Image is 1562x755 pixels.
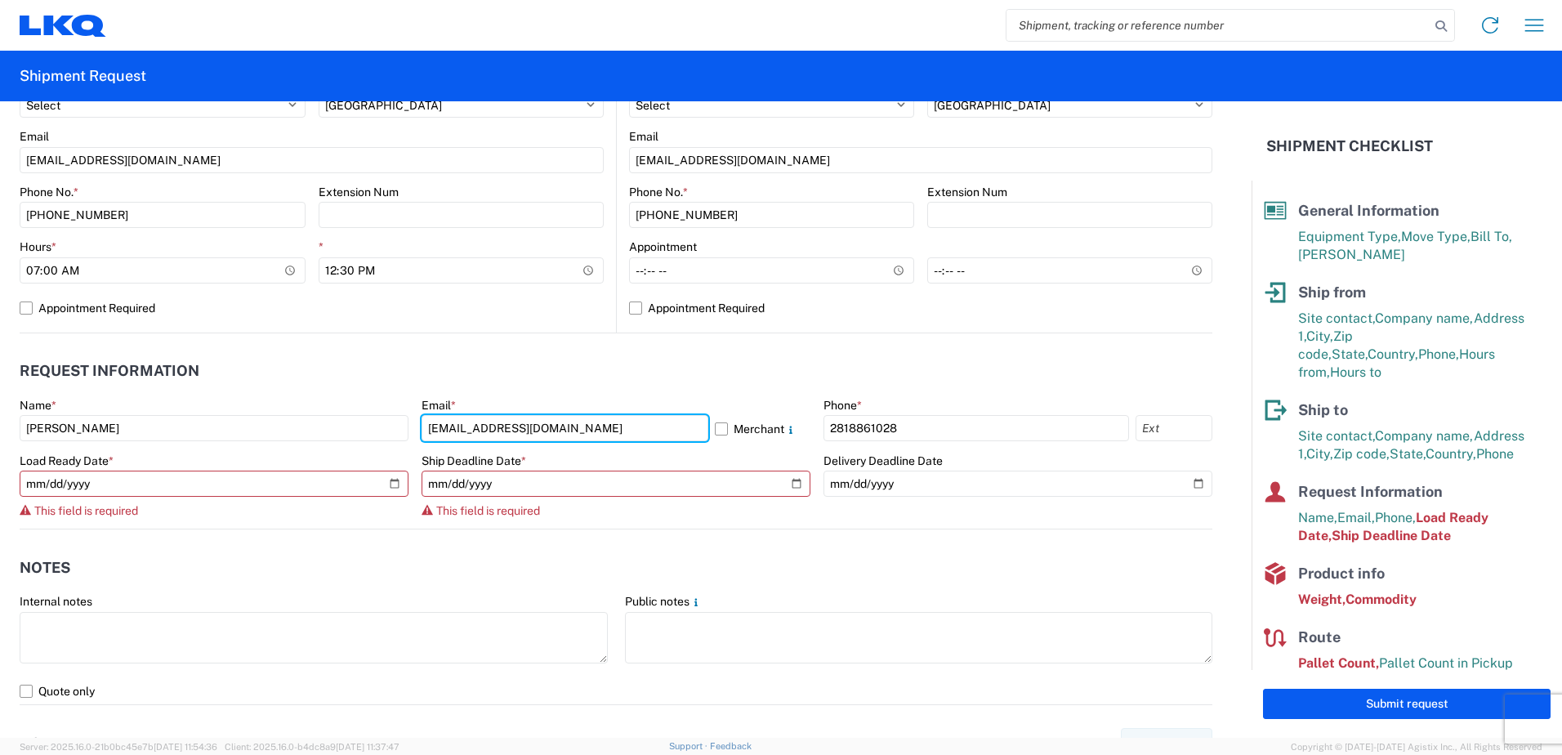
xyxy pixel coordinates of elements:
span: Hours to [1330,364,1381,380]
span: Route [1298,628,1341,646]
input: Ext [1136,415,1212,441]
span: Server: 2025.16.0-21b0bc45e7b [20,742,217,752]
label: Hours [20,239,56,254]
span: City, [1306,446,1333,462]
span: This field is required [436,504,540,517]
h2: Route [20,735,70,752]
h2: Request Information [20,363,199,379]
span: [PERSON_NAME] [1298,247,1405,262]
span: Copyright © [DATE]-[DATE] Agistix Inc., All Rights Reserved [1291,739,1542,754]
label: Internal notes [20,594,92,609]
span: [DATE] 11:37:47 [336,742,399,752]
label: Email [629,129,658,144]
span: Country, [1426,446,1476,462]
label: Email [422,398,456,413]
span: Pallet Count, [1298,655,1379,671]
label: Phone No. [629,185,688,199]
span: Phone, [1418,346,1459,362]
label: Ship Deadline Date [422,453,526,468]
h2: Shipment Request [20,66,146,86]
label: Delivery Deadline Date [823,453,943,468]
span: Site contact, [1298,428,1375,444]
span: Equipment Type, [1298,229,1401,244]
span: Phone, [1375,510,1416,525]
button: Submit request [1263,689,1551,719]
label: Load Ready Date [20,453,114,468]
span: Name, [1298,510,1337,525]
span: General Information [1298,202,1439,219]
span: State, [1390,446,1426,462]
span: Pallet Count in Pickup Stops equals Pallet Count in delivery stops [1298,655,1523,707]
span: Ship from [1298,284,1366,301]
span: Bill To, [1471,229,1512,244]
span: Ship Deadline Date [1332,528,1451,543]
span: City, [1306,328,1333,344]
label: Quote only [20,678,1212,704]
span: [DATE] 11:54:36 [154,742,217,752]
a: Feedback [710,741,752,751]
label: Extension Num [319,185,399,199]
label: Phone [823,398,862,413]
label: Email [20,129,49,144]
label: Phone No. [20,185,78,199]
span: Move Type, [1401,229,1471,244]
span: Add stop [1152,735,1198,751]
span: Weight, [1298,592,1346,607]
span: Request Information [1298,483,1443,500]
span: Company name, [1375,428,1474,444]
label: Name [20,398,56,413]
h2: Notes [20,560,70,576]
span: Commodity [1346,592,1417,607]
label: Public notes [625,594,703,609]
input: Shipment, tracking or reference number [1006,10,1430,41]
span: Zip code, [1333,446,1390,462]
label: Extension Num [927,185,1007,199]
span: Country, [1368,346,1418,362]
span: Ship to [1298,401,1348,418]
span: Site contact, [1298,310,1375,326]
label: Appointment Required [629,295,1212,321]
span: State, [1332,346,1368,362]
span: This field is required [34,504,138,517]
span: Phone [1476,446,1514,462]
span: Product info [1298,565,1385,582]
a: Support [669,741,710,751]
span: Company name, [1375,310,1474,326]
span: Client: 2025.16.0-b4dc8a9 [225,742,399,752]
label: Appointment [629,239,697,254]
label: Appointment Required [20,295,604,321]
span: Email, [1337,510,1375,525]
label: Merchant [715,415,810,441]
h2: Shipment Checklist [1266,136,1433,156]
